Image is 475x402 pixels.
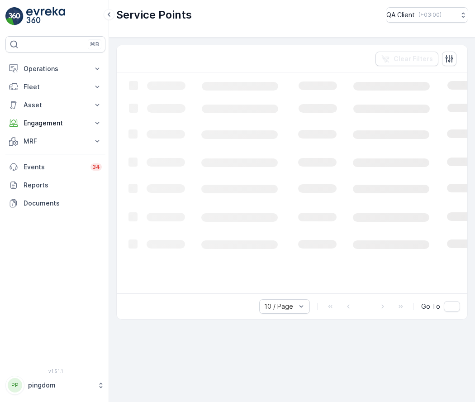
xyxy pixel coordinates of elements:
p: Fleet [24,82,87,91]
p: 34 [92,163,100,171]
p: Engagement [24,119,87,128]
button: Engagement [5,114,105,132]
button: MRF [5,132,105,150]
button: Operations [5,60,105,78]
p: MRF [24,137,87,146]
img: logo_light-DOdMpM7g.png [26,7,65,25]
div: PP [8,378,22,392]
button: Clear Filters [375,52,438,66]
a: Events34 [5,158,105,176]
p: Clear Filters [394,54,433,63]
p: ( +03:00 ) [418,11,442,19]
a: Reports [5,176,105,194]
p: Service Points [116,8,192,22]
a: Documents [5,194,105,212]
img: logo [5,7,24,25]
span: Go To [421,302,440,311]
span: v 1.51.1 [5,368,105,374]
button: QA Client(+03:00) [386,7,468,23]
p: ⌘B [90,41,99,48]
button: Fleet [5,78,105,96]
button: Asset [5,96,105,114]
p: Events [24,163,85,172]
p: QA Client [386,10,415,19]
p: Operations [24,64,87,73]
p: Asset [24,100,87,110]
button: PPpingdom [5,376,105,395]
p: pingdom [28,381,93,390]
p: Documents [24,199,102,208]
p: Reports [24,181,102,190]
